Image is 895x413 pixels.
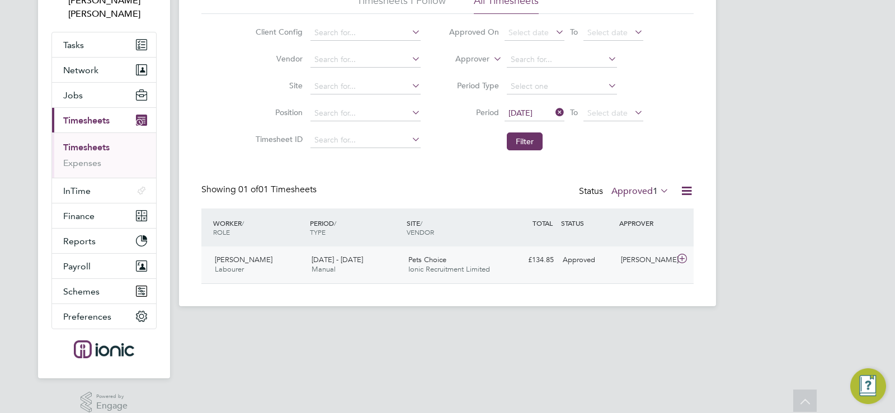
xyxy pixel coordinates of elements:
span: TYPE [310,227,326,236]
button: Finance [52,203,156,228]
span: Labourer [215,264,244,274]
span: Engage [96,401,128,411]
button: Engage Resource Center [850,368,886,404]
span: Schemes [63,286,100,297]
input: Search for... [507,52,617,68]
span: Tasks [63,40,84,50]
span: [PERSON_NAME] [215,255,272,264]
span: Select date [587,108,628,118]
div: Approved [558,251,616,269]
label: Vendor [252,54,303,64]
div: [PERSON_NAME] [616,251,675,269]
span: 01 Timesheets [238,184,317,195]
label: Site [252,80,303,91]
label: Position [252,107,303,117]
span: Network [63,65,98,75]
a: Expenses [63,158,101,168]
span: To [567,105,581,120]
label: Period [449,107,499,117]
span: [DATE] - [DATE] [312,255,363,264]
img: ionic-logo-retina.png [74,340,134,358]
span: Timesheets [63,115,110,126]
span: Ionic Recruitment Limited [408,264,490,274]
label: Client Config [252,27,303,37]
span: Reports [63,236,96,246]
label: Approver [439,54,489,65]
button: Network [52,58,156,82]
span: / [420,219,422,227]
span: TOTAL [533,219,553,227]
a: Powered byEngage [81,392,128,413]
input: Search for... [310,106,421,121]
a: Go to home page [51,340,157,358]
button: Schemes [52,279,156,303]
input: Search for... [310,132,421,148]
button: Preferences [52,304,156,329]
span: To [567,25,581,39]
button: InTime [52,178,156,203]
div: SITE [404,213,501,242]
a: Timesheets [63,142,110,153]
span: Powered by [96,392,128,401]
span: Select date [587,27,628,37]
button: Payroll [52,254,156,278]
input: Search for... [310,25,421,41]
span: Payroll [63,261,91,272]
span: 1 [653,186,658,197]
span: 01 of [238,184,258,195]
div: APPROVER [616,213,675,233]
div: £134.85 [500,251,558,269]
div: WORKER [210,213,307,242]
label: Period Type [449,80,499,91]
button: Filter [507,132,543,150]
span: Select date [508,27,549,37]
span: / [242,219,244,227]
button: Reports [52,229,156,253]
span: VENDOR [407,227,434,236]
label: Approved [611,186,669,197]
span: / [334,219,336,227]
input: Select one [507,79,617,94]
span: [DATE] [508,108,533,118]
label: Approved On [449,27,499,37]
div: Showing [201,184,319,196]
div: PERIOD [307,213,404,242]
span: Manual [312,264,336,274]
span: Finance [63,211,95,221]
input: Search for... [310,79,421,94]
div: Status [579,184,671,200]
span: ROLE [213,227,230,236]
input: Search for... [310,52,421,68]
button: Jobs [52,83,156,107]
span: Jobs [63,90,83,101]
div: STATUS [558,213,616,233]
span: InTime [63,186,91,196]
button: Timesheets [52,108,156,132]
label: Timesheet ID [252,134,303,144]
span: Preferences [63,311,111,322]
span: Pets Choice [408,255,446,264]
a: Tasks [52,32,156,57]
div: Timesheets [52,132,156,178]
